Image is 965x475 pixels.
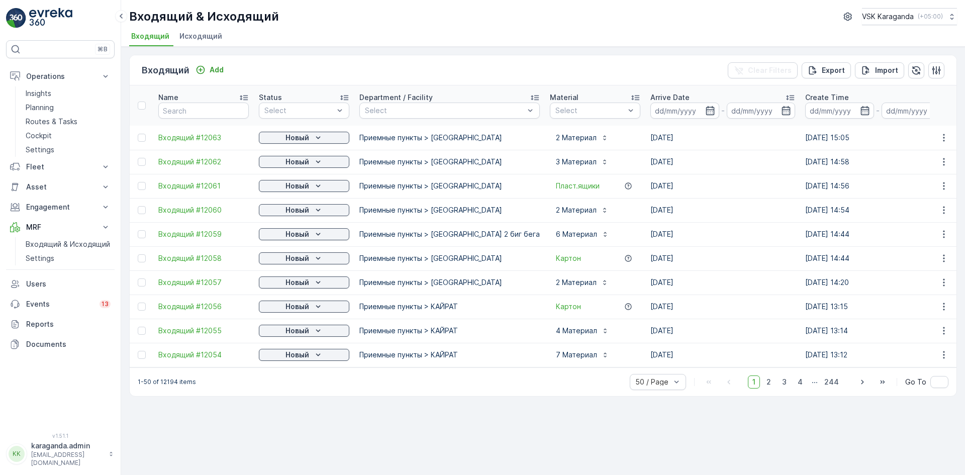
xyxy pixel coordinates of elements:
[26,279,111,289] p: Users
[805,103,874,119] input: dd/mm/yyyy
[22,129,115,143] a: Cockpit
[6,8,26,28] img: logo
[31,441,104,451] p: karaganda.admin
[179,31,222,41] span: Исходящий
[131,31,169,41] span: Входящий
[365,106,524,116] p: Select
[26,222,94,232] p: MRF
[721,105,725,117] p: -
[26,145,54,155] p: Settings
[645,198,800,222] td: [DATE]
[102,300,109,308] p: 13
[793,375,807,389] span: 4
[26,103,54,113] p: Planning
[556,253,581,263] a: Картон
[259,325,349,337] button: Новый
[359,302,540,312] p: Приемные пункты > КАЙРАТ
[555,106,625,116] p: Select
[285,205,309,215] p: Новый
[158,92,178,103] p: Name
[138,303,146,311] div: Toggle Row Selected
[778,375,791,389] span: 3
[285,302,309,312] p: Новый
[650,103,719,119] input: dd/mm/yyyy
[9,446,25,462] div: KK
[138,351,146,359] div: Toggle Row Selected
[158,277,249,288] a: Входящий #12057
[285,350,309,360] p: Новый
[918,13,943,21] p: ( +05:00 )
[645,319,800,343] td: [DATE]
[645,150,800,174] td: [DATE]
[259,301,349,313] button: Новый
[98,45,108,53] p: ⌘B
[26,71,94,81] p: Operations
[26,299,93,309] p: Events
[800,270,955,295] td: [DATE] 14:20
[26,239,110,249] p: Входящий & Исходящий
[645,343,800,367] td: [DATE]
[22,86,115,101] a: Insights
[550,202,615,218] button: 2 Материал
[129,9,279,25] p: Входящий & Исходящий
[158,205,249,215] span: Входящий #12060
[359,92,433,103] p: Department / Facility
[875,65,898,75] p: Import
[645,126,800,150] td: [DATE]
[862,8,957,25] button: VSK Karaganda(+05:00)
[812,375,818,389] p: ...
[6,157,115,177] button: Fleet
[6,441,115,467] button: KKkaraganda.admin[EMAIL_ADDRESS][DOMAIN_NAME]
[22,143,115,157] a: Settings
[259,276,349,289] button: Новый
[22,251,115,265] a: Settings
[158,157,249,167] span: Входящий #12062
[905,377,926,387] span: Go To
[259,156,349,168] button: Новый
[285,253,309,263] p: Новый
[26,131,52,141] p: Cockpit
[158,229,249,239] a: Входящий #12059
[285,326,309,336] p: Новый
[26,162,94,172] p: Fleet
[645,295,800,319] td: [DATE]
[259,228,349,240] button: Новый
[6,334,115,354] a: Documents
[285,181,309,191] p: Новый
[22,237,115,251] a: Входящий & Исходящий
[800,295,955,319] td: [DATE] 13:15
[882,103,950,119] input: dd/mm/yyyy
[550,347,615,363] button: 7 Материал
[158,350,249,360] span: Входящий #12054
[285,229,309,239] p: Новый
[22,115,115,129] a: Routes & Tasks
[359,157,540,167] p: Приемные пункты > [GEOGRAPHIC_DATA]
[800,126,955,150] td: [DATE] 15:05
[210,65,224,75] p: Add
[645,246,800,270] td: [DATE]
[550,274,615,291] button: 2 Материал
[6,197,115,217] button: Engagement
[158,253,249,263] a: Входящий #12058
[138,206,146,214] div: Toggle Row Selected
[259,92,282,103] p: Status
[650,92,690,103] p: Arrive Date
[6,294,115,314] a: Events13
[138,134,146,142] div: Toggle Row Selected
[822,65,845,75] p: Export
[138,278,146,287] div: Toggle Row Selected
[259,204,349,216] button: Новый
[550,92,578,103] p: Material
[138,230,146,238] div: Toggle Row Selected
[556,181,600,191] a: Пласт.ящики
[138,378,196,386] p: 1-50 of 12194 items
[158,181,249,191] a: Входящий #12061
[259,180,349,192] button: Новый
[31,451,104,467] p: [EMAIL_ADDRESS][DOMAIN_NAME]
[550,154,615,170] button: 3 Материал
[285,277,309,288] p: Новый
